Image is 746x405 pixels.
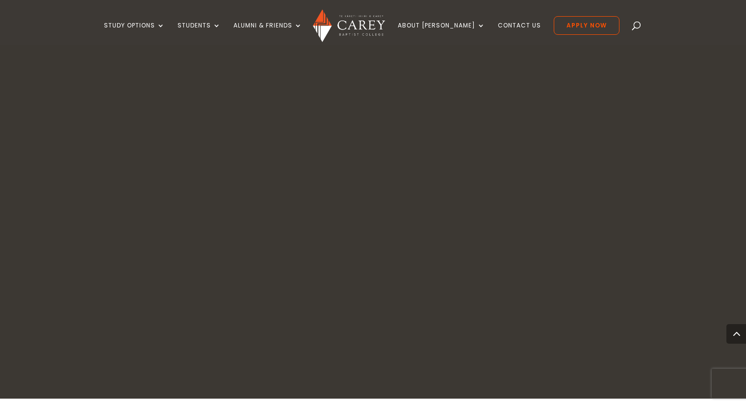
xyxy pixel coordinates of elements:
[233,22,302,45] a: Alumni & Friends
[178,22,221,45] a: Students
[554,16,619,35] a: Apply Now
[498,22,541,45] a: Contact Us
[398,22,485,45] a: About [PERSON_NAME]
[313,9,385,42] img: Carey Baptist College
[104,22,165,45] a: Study Options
